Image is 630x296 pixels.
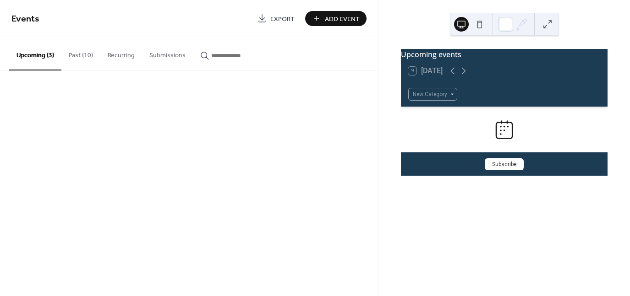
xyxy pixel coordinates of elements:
button: Subscribe [485,158,524,170]
a: Export [251,11,301,26]
button: Recurring [100,37,142,70]
button: Upcoming (3) [9,37,61,70]
button: Add Event [305,11,367,26]
span: Events [11,10,39,28]
button: Submissions [142,37,193,70]
span: Add Event [325,14,360,24]
span: Export [270,14,295,24]
div: Upcoming events [401,49,608,60]
button: Past (10) [61,37,100,70]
